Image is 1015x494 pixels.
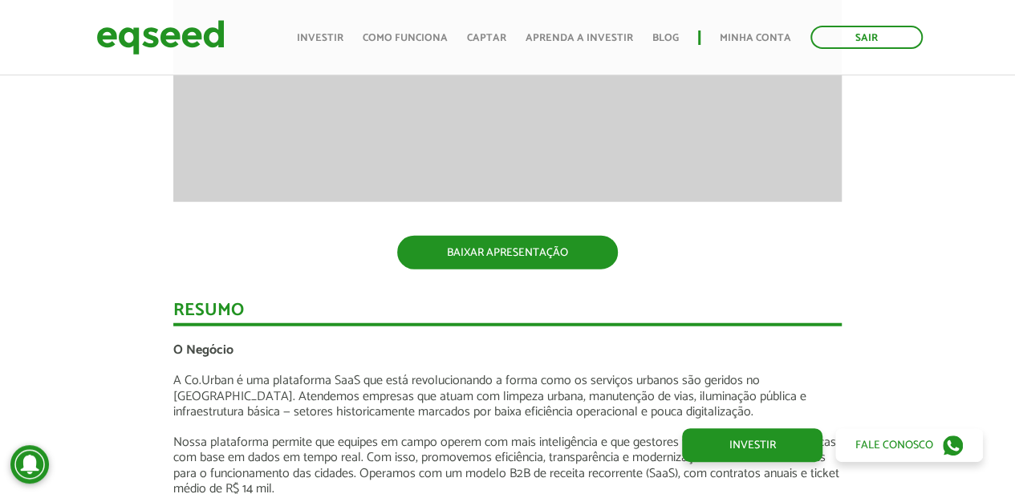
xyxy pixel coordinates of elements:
a: Investir [682,428,822,462]
div: Resumo [173,302,842,326]
p: A Co.Urban é uma plataforma SaaS que está revolucionando a forma como os serviços urbanos são ger... [173,373,842,419]
a: Captar [467,33,506,43]
a: BAIXAR APRESENTAÇÃO [397,236,618,269]
a: Blog [652,33,679,43]
a: Investir [297,33,343,43]
strong: O Negócio [173,339,233,361]
a: Sair [810,26,923,49]
a: Minha conta [720,33,791,43]
img: EqSeed [96,16,225,59]
a: Aprenda a investir [526,33,633,43]
a: Fale conosco [835,428,983,462]
a: Como funciona [363,33,448,43]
